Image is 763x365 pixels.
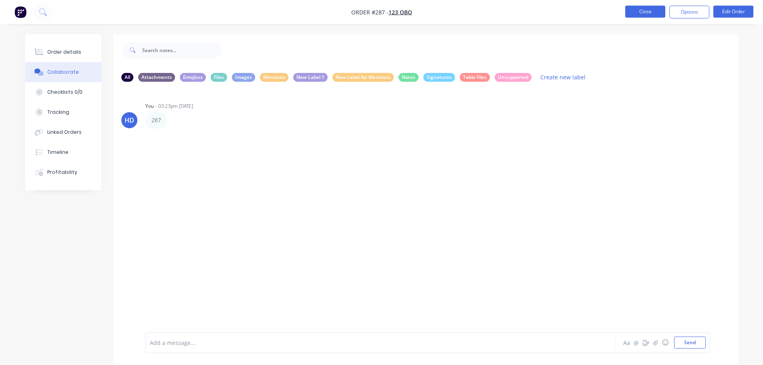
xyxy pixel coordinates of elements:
[293,73,328,82] div: New Label 1
[47,48,81,56] div: Order details
[389,8,412,16] a: 123 QBO
[625,6,665,18] button: Close
[211,73,227,82] div: Files
[145,103,154,110] div: You
[25,82,101,102] button: Checklists 0/0
[151,116,161,124] p: 287
[47,169,77,176] div: Profitability
[669,6,709,18] button: Options
[25,122,101,142] button: Linked Orders
[47,129,82,136] div: Linked Orders
[622,338,632,347] button: Aa
[536,72,590,83] button: Create new label
[460,73,490,82] div: Table Files
[25,142,101,162] button: Timeline
[399,73,419,82] div: Notes
[232,73,255,82] div: Images
[142,42,221,58] input: Search notes...
[495,73,531,82] div: Unsupported
[332,73,394,82] div: New Label for Mentions
[47,69,79,76] div: Collaborate
[713,6,753,18] button: Edit Order
[125,115,134,125] div: HD
[180,73,206,82] div: Emojisss
[47,149,68,156] div: Timeline
[25,42,101,62] button: Order details
[47,89,83,96] div: Checklists 0/0
[351,8,389,16] span: Order #287 -
[660,338,670,347] button: ☺
[138,73,175,82] div: Attachments
[674,337,706,349] button: Send
[423,73,455,82] div: Signatures
[25,102,101,122] button: Tracking
[14,6,26,18] img: Factory
[632,338,641,347] button: @
[25,62,101,82] button: Collaborate
[121,73,133,82] div: All
[155,103,193,110] div: - 03:23pm [DATE]
[260,73,288,82] div: Mentions
[25,162,101,182] button: Profitability
[47,109,69,116] div: Tracking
